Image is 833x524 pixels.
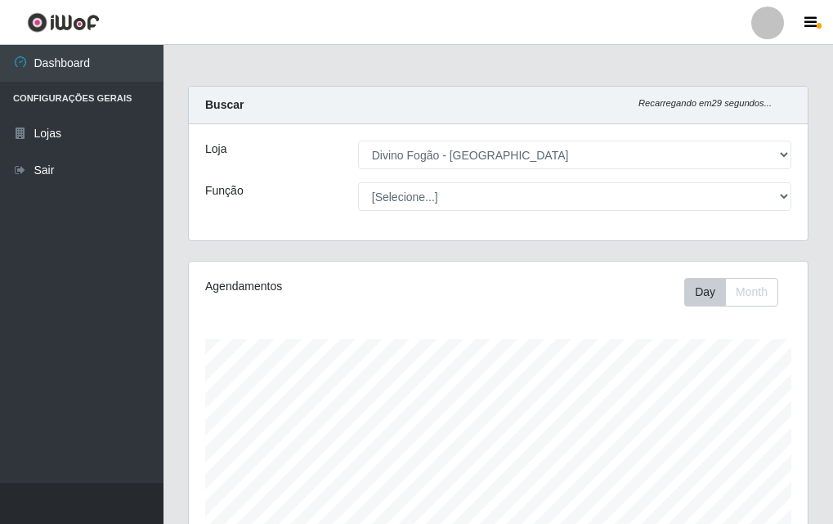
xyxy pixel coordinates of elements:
button: Month [725,278,778,307]
i: Recarregando em 29 segundos... [638,98,772,108]
strong: Buscar [205,98,244,111]
button: Day [684,278,726,307]
label: Loja [205,141,226,158]
img: CoreUI Logo [27,12,100,33]
div: Agendamentos [205,278,435,295]
div: First group [684,278,778,307]
label: Função [205,182,244,199]
div: Toolbar with button groups [684,278,791,307]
